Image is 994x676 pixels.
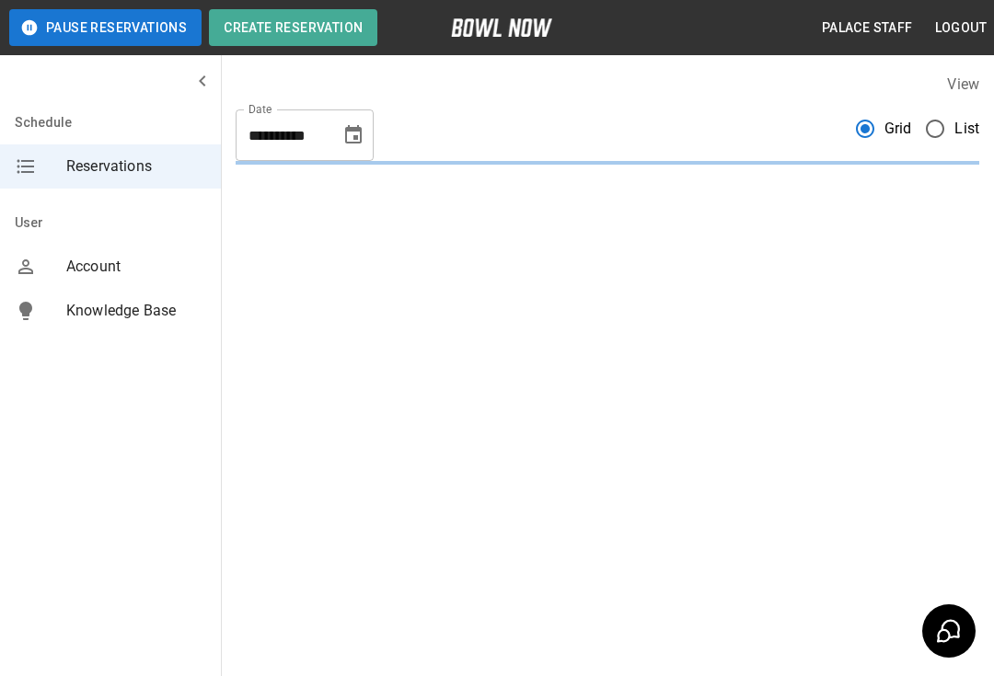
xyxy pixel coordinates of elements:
button: Pause Reservations [9,9,202,46]
label: View [947,75,979,93]
span: Reservations [66,155,206,178]
button: Create Reservation [209,9,377,46]
button: Choose date, selected date is Aug 28, 2025 [335,117,372,154]
span: Grid [884,118,912,140]
button: Palace Staff [815,11,920,45]
img: logo [451,18,552,37]
span: List [954,118,979,140]
span: Knowledge Base [66,300,206,322]
span: Account [66,256,206,278]
button: Logout [928,11,994,45]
